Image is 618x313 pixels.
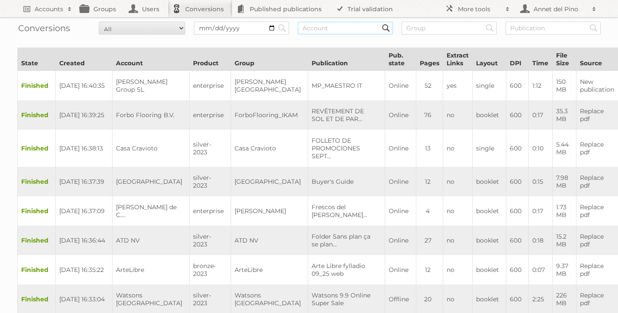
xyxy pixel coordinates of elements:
td: booklet [473,167,506,196]
th: Time [529,48,553,71]
h2: Annet del Pino [531,5,588,13]
td: silver-2023 [190,167,231,196]
td: Casa Cravioto [231,130,308,167]
span: [DATE] 16:40:35 [59,82,105,89]
td: MP_MAESTRO IT [308,71,385,101]
td: Buyer's Guide [308,167,385,196]
td: REVÊTEMENT DE SOL ET DE PAR... [308,100,385,130]
td: single [473,130,506,167]
td: no [443,167,473,196]
td: 76 [416,100,443,130]
td: Online [385,255,416,284]
td: 5.44 MB [553,130,576,167]
td: [GEOGRAPHIC_DATA] [113,167,190,196]
td: no [443,130,473,167]
td: 9.37 MB [553,255,576,284]
th: Account [113,48,190,71]
th: Pages [416,48,443,71]
td: 7.98 MB [553,167,576,196]
td: booklet [473,100,506,130]
td: 600 [506,167,529,196]
td: 12 [416,255,443,284]
td: 0:18 [529,226,553,255]
td: yes [443,71,473,101]
td: 15.2 MB [553,226,576,255]
td: 35.3 MB [553,100,576,130]
input: Search [587,22,600,35]
td: ForboFlooring_IKAM [231,100,308,130]
td: Online [385,100,416,130]
th: DPI [506,48,529,71]
td: ArteLibre [231,255,308,284]
td: Finished [18,196,56,226]
td: Online [385,71,416,101]
th: Product [190,48,231,71]
td: Finished [18,167,56,196]
th: Extract Links [443,48,473,71]
td: 1:12 [529,71,553,101]
td: 1.73 MB [553,196,576,226]
span: [DATE] 16:35:22 [59,266,104,274]
td: 0:17 [529,100,553,130]
h2: More tools [458,5,501,13]
td: single [473,71,506,101]
td: 600 [506,226,529,255]
span: [DATE] 16:37:09 [59,207,105,215]
td: enterprise [190,100,231,130]
td: ArteLibre [113,255,190,284]
span: [DATE] 16:39:25 [59,111,104,119]
input: Group [402,22,497,35]
td: 13 [416,130,443,167]
td: 600 [506,196,529,226]
td: Arte Libre fylladio 09_25 web [308,255,385,284]
th: Publication [308,48,385,71]
td: Online [385,196,416,226]
td: 27 [416,226,443,255]
td: 0:17 [529,196,553,226]
h2: Accounts [35,5,63,13]
td: [GEOGRAPHIC_DATA] [231,167,308,196]
td: 4 [416,196,443,226]
input: Account [298,22,393,35]
th: Group [231,48,308,71]
td: no [443,255,473,284]
td: 600 [506,130,529,167]
td: 600 [506,100,529,130]
td: enterprise [190,71,231,101]
td: ATD NV [231,226,308,255]
td: 600 [506,71,529,101]
td: 600 [506,255,529,284]
span: [DATE] 16:36:44 [59,236,105,244]
input: Search [380,22,393,35]
td: silver-2023 [190,226,231,255]
td: [PERSON_NAME] [231,196,308,226]
td: enterprise [190,196,231,226]
td: no [443,196,473,226]
td: Frescos del [PERSON_NAME]... [308,196,385,226]
td: Finished [18,255,56,284]
input: Search [483,22,496,35]
span: [DATE] 16:37:39 [59,178,104,185]
td: Online [385,226,416,255]
td: silver-2023 [190,130,231,167]
td: [PERSON_NAME] Group SL [113,71,190,101]
td: 0:15 [529,167,553,196]
td: 12 [416,167,443,196]
td: bronze-2023 [190,255,231,284]
td: Finished [18,100,56,130]
td: Casa Cravioto [113,130,190,167]
td: 150 MB [553,71,576,101]
td: Finished [18,130,56,167]
td: no [443,226,473,255]
input: Date [194,22,289,35]
td: booklet [473,226,506,255]
td: Finished [18,226,56,255]
td: no [443,100,473,130]
td: Forbo Flooring B.V. [113,100,190,130]
td: [PERSON_NAME] de C.... [113,196,190,226]
td: booklet [473,196,506,226]
td: 0:07 [529,255,553,284]
td: FOLLETO DE PROMOCIONES SEPT... [308,130,385,167]
th: State [18,48,56,71]
td: [PERSON_NAME] [GEOGRAPHIC_DATA] [231,71,308,101]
